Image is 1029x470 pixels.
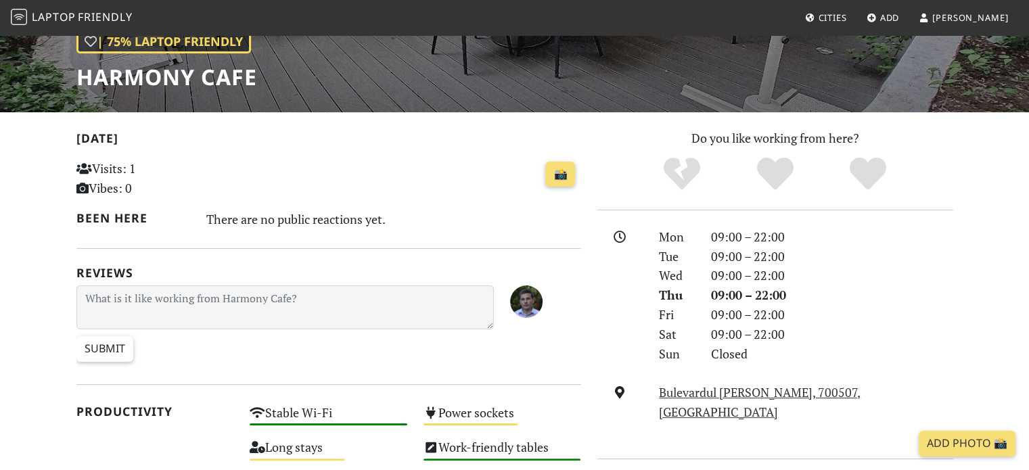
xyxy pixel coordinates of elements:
[597,128,953,148] p: Do you like working from here?
[635,156,729,193] div: No
[818,11,846,24] span: Cities
[78,9,132,24] span: Friendly
[651,266,702,285] div: Wed
[510,285,543,318] img: 6859-david.jpg
[76,30,251,53] div: | 75% Laptop Friendly
[76,211,191,225] h2: Been here
[76,336,133,362] input: Submit
[651,305,702,325] div: Fri
[415,402,589,436] div: Power sockets
[703,285,961,305] div: 09:00 – 22:00
[651,227,702,247] div: Mon
[206,208,581,230] div: There are no public reactions yet.
[545,162,575,187] a: 📸
[821,156,915,193] div: Definitely!
[76,404,234,419] h2: Productivity
[703,305,961,325] div: 09:00 – 22:00
[703,325,961,344] div: 09:00 – 22:00
[76,159,234,198] p: Visits: 1 Vibes: 0
[76,266,581,280] h2: Reviews
[651,344,702,364] div: Sun
[880,11,900,24] span: Add
[651,325,702,344] div: Sat
[919,431,1015,456] a: Add Photo 📸
[861,5,905,30] a: Add
[659,384,861,420] a: Bulevardul [PERSON_NAME], 700507, [GEOGRAPHIC_DATA]
[729,156,822,193] div: Yes
[32,9,76,24] span: Laptop
[11,6,133,30] a: LaptopFriendly LaptopFriendly
[932,11,1009,24] span: [PERSON_NAME]
[11,9,27,25] img: LaptopFriendly
[242,402,415,436] div: Stable Wi-Fi
[76,131,581,151] h2: [DATE]
[913,5,1014,30] a: [PERSON_NAME]
[703,227,961,247] div: 09:00 – 22:00
[651,285,702,305] div: Thu
[651,247,702,266] div: Tue
[703,344,961,364] div: Closed
[703,247,961,266] div: 09:00 – 22:00
[76,64,257,90] h1: Harmony Cafe
[703,266,961,285] div: 09:00 – 22:00
[800,5,852,30] a: Cities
